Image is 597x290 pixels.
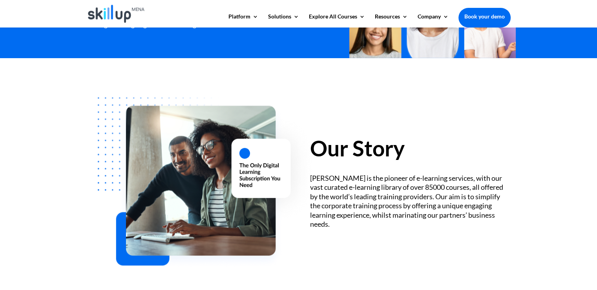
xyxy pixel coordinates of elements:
a: Platform [228,14,258,27]
h2: Our Story [310,138,510,163]
a: Explore All Courses [309,14,365,27]
div: [PERSON_NAME] is the pioneer of e-learning services, with our vast curated e-learning library of ... [310,174,510,229]
a: Resources [375,14,408,27]
a: Company [418,14,449,27]
img: Skillup Mena [88,5,145,23]
a: Solutions [268,14,299,27]
iframe: Chat Widget [558,252,597,290]
a: Book your demo [458,8,511,25]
